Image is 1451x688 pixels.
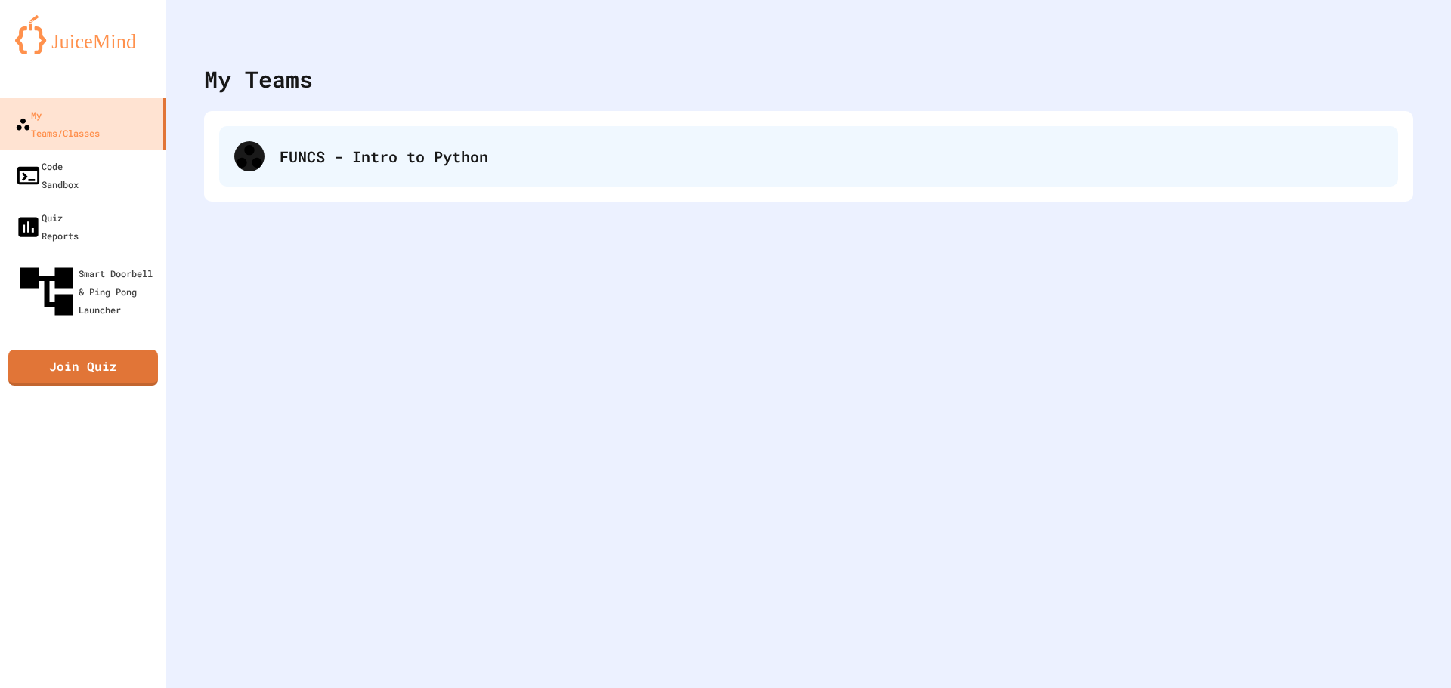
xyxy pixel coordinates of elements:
div: Smart Doorbell & Ping Pong Launcher [15,260,160,323]
div: FUNCS - Intro to Python [280,145,1383,168]
div: My Teams/Classes [15,106,100,142]
a: Join Quiz [8,350,158,386]
div: Code Sandbox [15,157,79,193]
div: FUNCS - Intro to Python [219,126,1398,187]
div: Quiz Reports [15,208,79,245]
img: logo-orange.svg [15,15,151,54]
div: My Teams [204,62,313,96]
